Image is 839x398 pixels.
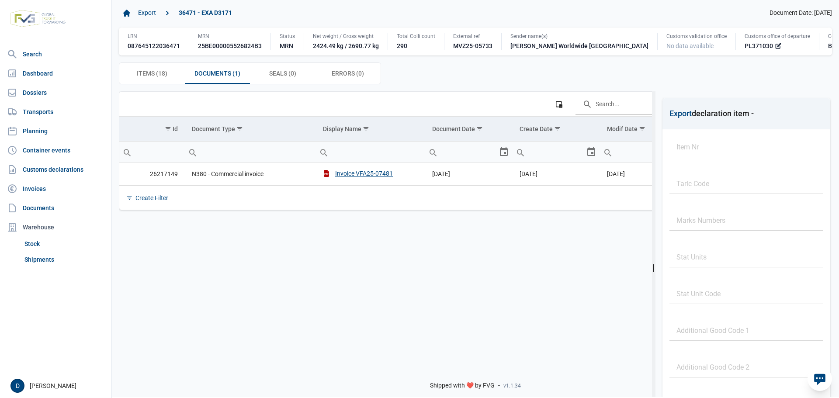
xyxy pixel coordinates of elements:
[316,142,425,163] input: Filter cell
[3,122,108,140] a: Planning
[425,117,513,142] td: Column Document Date
[363,125,369,132] span: Show filter options for column 'Display Name'
[3,65,108,82] a: Dashboard
[269,68,296,79] span: Seals (0)
[520,170,537,177] span: [DATE]
[476,125,483,132] span: Show filter options for column 'Document Date'
[173,125,178,132] div: Id
[128,33,180,40] div: LRN
[600,142,673,163] input: Filter cell
[175,6,236,21] a: 36471 - EXA D3171
[666,33,727,40] div: Customs validation office
[3,161,108,178] a: Customs declarations
[397,33,435,40] div: Total Colli count
[119,142,135,163] div: Search box
[323,169,393,178] div: Invoice VFA25-07481
[513,142,586,163] input: Filter cell
[770,9,832,17] span: Document Date: [DATE]
[425,141,513,163] td: Filter cell
[453,42,492,50] div: MVZ25-05733
[119,92,687,210] div: Data grid with 1 rows and 6 columns
[3,84,108,101] a: Dossiers
[600,141,687,163] td: Filter cell
[316,142,332,163] div: Search box
[607,170,625,177] span: [DATE]
[669,107,754,120] div: declaration item -
[576,93,680,114] input: Search in the data grid
[119,141,185,163] td: Filter cell
[332,68,364,79] span: Errors (0)
[639,125,645,132] span: Show filter options for column 'Modif Date'
[135,6,159,21] a: Export
[745,33,810,40] div: Customs office of departure
[499,142,509,163] div: Select
[192,125,235,132] div: Document Type
[21,236,108,252] a: Stock
[21,252,108,267] a: Shipments
[323,125,361,132] div: Display Name
[554,125,561,132] span: Show filter options for column 'Create Date'
[666,42,714,49] span: No data available
[3,218,108,236] div: Warehouse
[185,142,201,163] div: Search box
[137,68,167,79] span: Items (18)
[513,117,600,142] td: Column Create Date
[313,33,379,40] div: Net weight / Gross weight
[280,42,295,50] div: MRN
[600,142,616,163] div: Search box
[425,142,441,163] div: Search box
[194,68,240,79] span: Documents (1)
[316,141,425,163] td: Filter cell
[3,142,108,159] a: Container events
[551,96,567,112] div: Column Chooser
[510,33,648,40] div: Sender name(s)
[510,42,648,50] div: [PERSON_NAME] Worldwide [GEOGRAPHIC_DATA]
[513,142,528,163] div: Search box
[236,125,243,132] span: Show filter options for column 'Document Type'
[185,141,316,163] td: Filter cell
[185,117,316,142] td: Column Document Type
[185,163,316,186] td: N380 - Commercial invoice
[3,199,108,217] a: Documents
[520,125,553,132] div: Create Date
[586,142,596,163] div: Select
[316,117,425,142] td: Column Display Name
[3,45,108,63] a: Search
[280,33,295,40] div: Status
[165,125,171,132] span: Show filter options for column 'Id'
[10,379,24,393] button: D
[126,92,680,116] div: Data grid toolbar
[198,33,262,40] div: MRN
[607,125,638,132] div: Modif Date
[3,103,108,121] a: Transports
[453,33,492,40] div: External ref
[128,42,180,50] div: 087645122036471
[600,117,687,142] td: Column Modif Date
[425,142,499,163] input: Filter cell
[313,42,379,50] div: 2424.49 kg / 2690.77 kg
[185,142,316,163] input: Filter cell
[432,170,450,177] span: [DATE]
[397,42,435,50] div: 290
[513,141,600,163] td: Filter cell
[7,7,69,31] img: FVG - Global freight forwarding
[119,163,185,186] td: 26217149
[119,142,185,163] input: Filter cell
[432,125,475,132] div: Document Date
[745,42,773,50] span: PL371030
[10,379,106,393] div: [PERSON_NAME]
[198,42,262,50] div: 25BE000005526824B3
[135,194,168,202] div: Create Filter
[3,180,108,197] a: Invoices
[669,109,692,118] span: Export
[119,117,185,142] td: Column Id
